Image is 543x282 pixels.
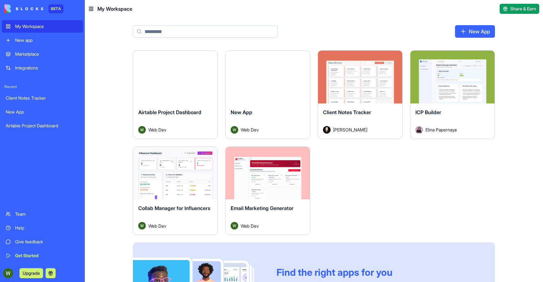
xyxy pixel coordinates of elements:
[6,109,79,115] div: New App
[6,95,79,101] div: Client Notes Tracker
[48,4,63,13] div: BETA
[318,50,403,139] a: Client Notes TrackerAvatar[PERSON_NAME]
[2,48,83,60] a: Marketplace
[2,235,83,248] a: Give feedback
[323,109,371,115] span: Client Notes Tracker
[2,34,83,47] a: New app
[148,223,166,229] span: Web Dev
[2,20,83,33] a: My Workspace
[510,6,536,12] span: Share & Earn
[148,126,166,133] span: Web Dev
[19,270,43,276] a: Upgrade
[2,208,83,220] a: Team
[425,126,457,133] span: Elina Papernaya
[15,23,79,30] div: My Workspace
[138,222,146,229] img: Avatar
[2,62,83,74] a: Integrations
[241,223,259,229] span: Web Dev
[241,126,259,133] span: Web Dev
[4,4,43,13] img: logo
[2,119,83,132] a: Airtable Project Dashboard
[225,147,310,235] a: Email Marketing GeneratorAvatarWeb Dev
[2,84,83,89] span: Recent
[415,109,441,115] span: ICP Builder
[138,109,201,115] span: Airtable Project Dashboard
[15,225,79,231] div: Help
[15,211,79,217] div: Team
[410,50,495,139] a: ICP BuilderAvatarElina Papernaya
[15,65,79,71] div: Integrations
[15,239,79,245] div: Give feedback
[231,126,238,134] img: Avatar
[15,252,79,259] div: Get Started
[415,126,423,134] img: Avatar
[15,51,79,57] div: Marketplace
[6,123,79,129] div: Airtable Project Dashboard
[2,92,83,104] a: Client Notes Tracker
[231,109,252,115] span: New App
[138,126,146,134] img: Avatar
[333,126,367,133] span: [PERSON_NAME]
[133,50,218,139] a: Airtable Project DashboardAvatarWeb Dev
[2,222,83,234] a: Help
[277,267,480,278] div: Find the right apps for you
[2,249,83,262] a: Get Started
[323,126,331,134] img: Avatar
[2,106,83,118] a: New App
[97,5,132,13] span: My Workspace
[455,25,495,38] a: New App
[19,268,43,278] button: Upgrade
[15,37,79,43] div: New app
[225,50,310,139] a: New AppAvatarWeb Dev
[138,205,210,211] span: Collab Manager for Influencers
[231,222,238,229] img: Avatar
[500,4,539,14] button: Share & Earn
[133,147,218,235] a: Collab Manager for InfluencersAvatarWeb Dev
[4,4,63,13] a: BETA
[231,205,293,211] span: Email Marketing Generator
[3,268,13,278] img: ACg8ocJfX902z323eJv0WgYs8to-prm3hRyyT9LVmbu9YU5sKTReeg=s96-c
